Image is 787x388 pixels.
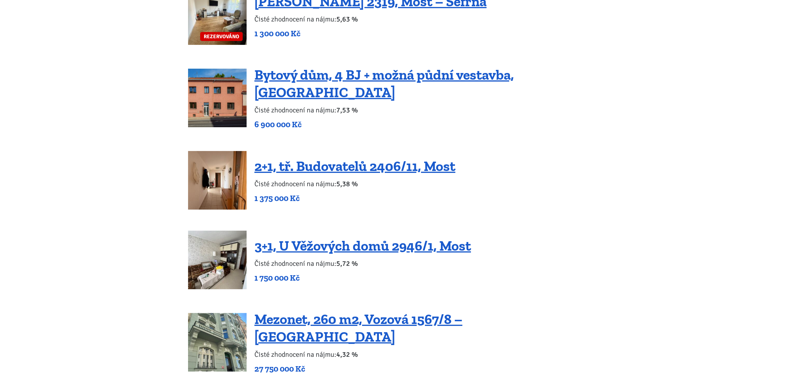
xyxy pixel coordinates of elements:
p: Čisté zhodnocení na nájmu: [254,178,455,189]
p: 1 300 000 Kč [254,28,487,39]
a: Bytový dům, 4 BJ + možná půdní vestavba, [GEOGRAPHIC_DATA] [254,66,514,101]
a: Mezonet, 260 m2, Vozová 1567/8 – [GEOGRAPHIC_DATA] [254,311,462,345]
a: 2+1, tř. Budovatelů 2406/11, Most [254,158,455,174]
p: 6 900 000 Kč [254,119,599,130]
p: Čisté zhodnocení na nájmu: [254,258,471,269]
p: Čisté zhodnocení na nájmu: [254,14,487,25]
p: 1 750 000 Kč [254,272,471,283]
b: 5,38 % [336,180,358,188]
b: 4,32 % [336,350,358,359]
a: 3+1, U Věžových domů 2946/1, Most [254,237,471,254]
p: Čisté zhodnocení na nájmu: [254,349,599,360]
p: Čisté zhodnocení na nájmu: [254,105,599,116]
span: REZERVOVÁNO [200,32,243,41]
p: 27 750 000 Kč [254,363,599,374]
b: 5,72 % [336,259,358,268]
p: 1 375 000 Kč [254,193,455,204]
b: 5,63 % [336,15,358,23]
b: 7,53 % [336,106,358,114]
